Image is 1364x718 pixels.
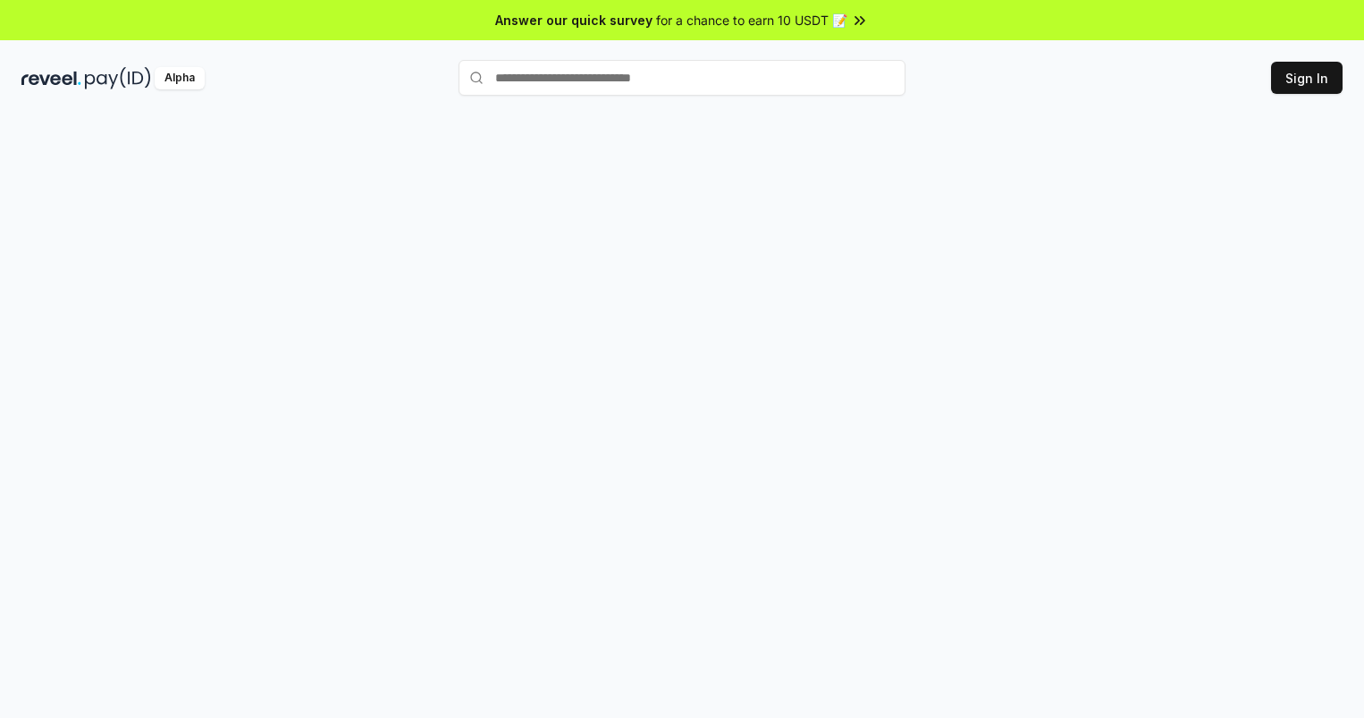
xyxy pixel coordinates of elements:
img: reveel_dark [21,67,81,89]
span: for a chance to earn 10 USDT 📝 [656,11,847,30]
button: Sign In [1271,62,1343,94]
div: Alpha [155,67,205,89]
img: pay_id [85,67,151,89]
span: Answer our quick survey [495,11,653,30]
